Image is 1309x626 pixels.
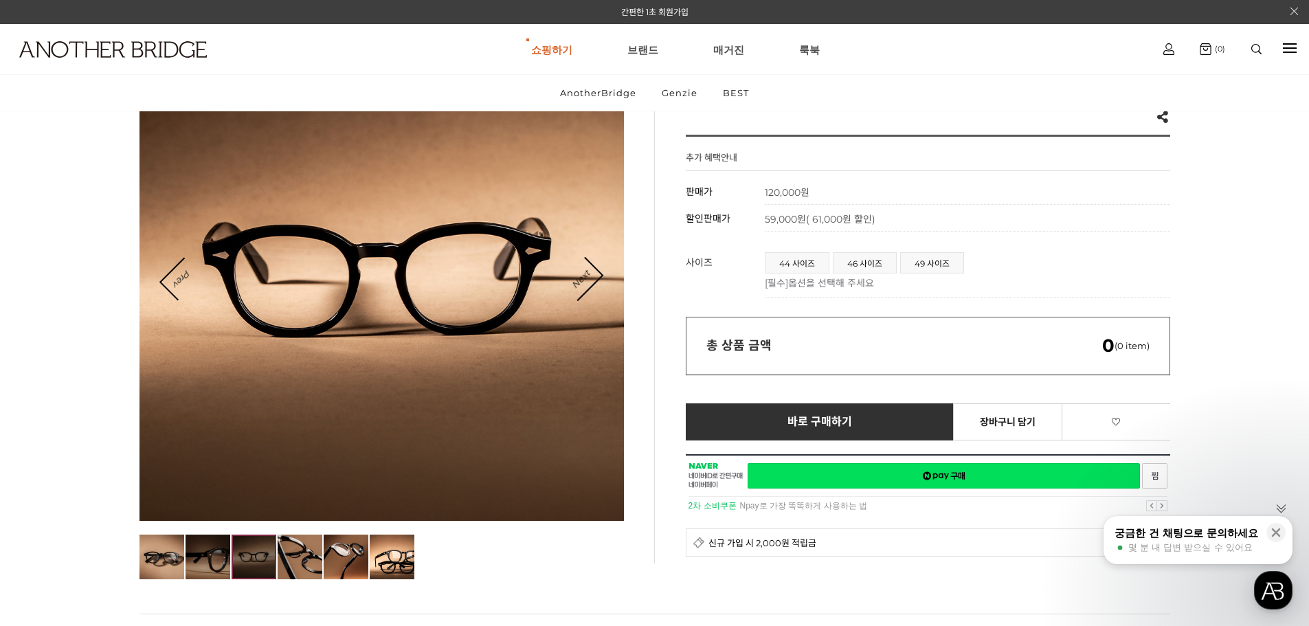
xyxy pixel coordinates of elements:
span: 바로 구매하기 [787,416,853,428]
span: 판매가 [686,186,713,198]
li: 49 사이즈 [900,252,964,273]
a: 바로 구매하기 [686,403,954,440]
span: (0 item) [1102,340,1150,351]
a: 49 사이즈 [901,253,963,273]
strong: 총 상품 금액 [706,338,772,353]
a: logo [7,41,203,91]
img: cart [1200,43,1211,55]
p: [필수] [765,276,1163,289]
img: detail_membership.png [693,537,705,548]
span: 신규 가입 시 2,000원 적립금 [708,536,816,549]
span: 홈 [43,456,52,467]
a: 쇼핑하기 [531,25,572,74]
a: 장바구니 담기 [953,403,1062,440]
strong: 120,000원 [765,186,809,199]
a: 46 사이즈 [833,253,896,273]
a: AnotherBridge [548,75,648,111]
a: Next [559,258,602,300]
img: search [1251,44,1262,54]
th: 사이즈 [686,245,765,298]
span: 설정 [212,456,229,467]
span: ( 61,000원 할인) [806,213,875,225]
a: (0) [1200,43,1225,55]
a: Genzie [650,75,709,111]
a: 44 사이즈 [765,253,829,273]
img: logo [19,41,207,58]
span: 할인판매가 [686,212,730,225]
a: 간편한 1초 회원가입 [621,7,689,17]
span: 대화 [126,457,142,468]
span: 59,000원 [765,213,875,225]
h4: 추가 혜택안내 [686,150,737,170]
a: 설정 [177,436,264,470]
img: cart [1163,43,1174,55]
li: 46 사이즈 [833,252,897,273]
em: 0 [1102,335,1115,357]
span: (0) [1211,44,1225,54]
a: 홈 [4,436,91,470]
span: 옵션을 선택해 주세요 [788,277,874,289]
a: 매거진 [713,25,744,74]
a: 브랜드 [627,25,658,74]
a: 대화 [91,436,177,470]
a: BEST [711,75,761,111]
a: 신규 가입 시 2,000원 적립금 가입하기 [686,528,1170,557]
li: 44 사이즈 [765,252,829,273]
a: Prev [161,258,203,299]
img: d8a971c8d4098888606ba367a792ad14.jpg [139,535,184,579]
a: 룩북 [799,25,820,74]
